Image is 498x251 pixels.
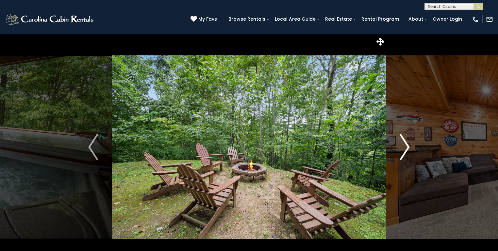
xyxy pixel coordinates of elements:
a: Real Estate [322,14,355,24]
img: mail-regular-white.png [486,16,493,23]
a: About [405,14,426,24]
img: phone-regular-white.png [472,16,479,23]
img: White-1-2.png [5,13,95,26]
a: Owner Login [429,14,465,24]
img: arrow [400,134,410,160]
img: arrow [88,134,98,160]
a: Browse Rentals [225,14,269,24]
span: My Favs [198,16,217,23]
a: Rental Program [358,14,402,24]
a: Local Area Guide [272,14,319,24]
a: My Favs [191,16,219,23]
